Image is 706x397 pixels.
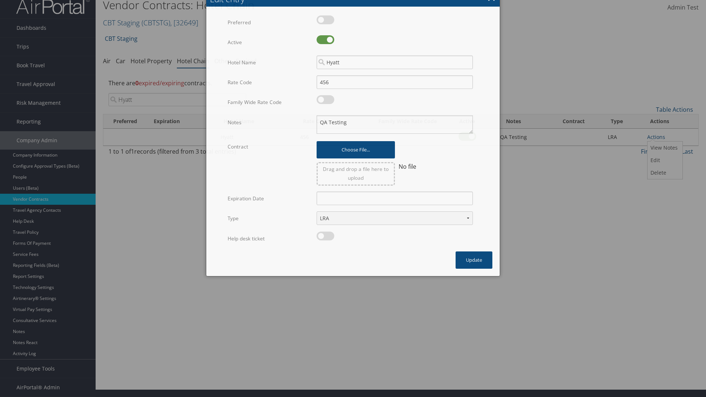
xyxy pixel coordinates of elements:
[228,15,311,29] label: Preferred
[228,75,311,89] label: Rate Code
[456,251,492,269] button: Update
[228,140,311,154] label: Contract
[228,115,311,129] label: Notes
[323,165,389,181] span: Drag and drop a file here to upload
[228,56,311,69] label: Hotel Name
[228,35,311,49] label: Active
[228,211,311,225] label: Type
[399,162,416,171] span: No file
[228,232,311,246] label: Help desk ticket
[228,192,311,205] label: Expiration Date
[228,95,311,109] label: Family Wide Rate Code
